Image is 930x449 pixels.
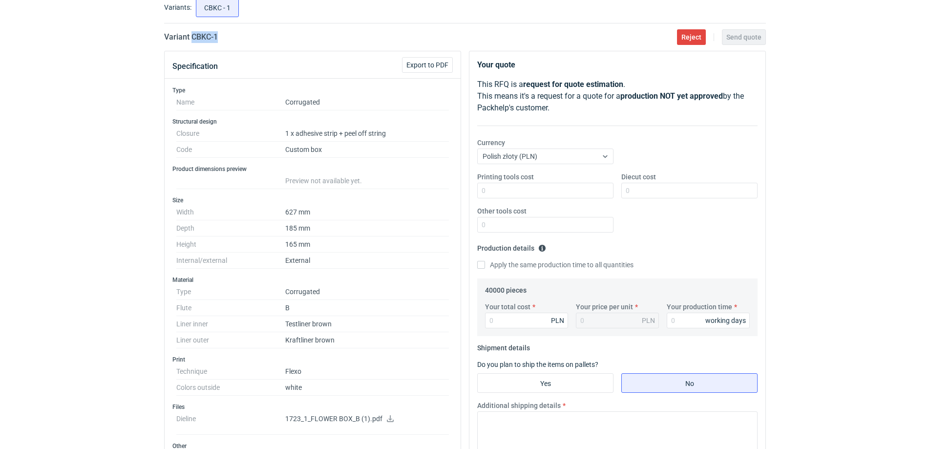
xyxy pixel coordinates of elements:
dt: Closure [176,126,285,142]
h3: Material [172,276,453,284]
h3: Structural design [172,118,453,126]
dd: Flexo [285,363,449,380]
input: 0 [477,183,613,198]
dt: Type [176,284,285,300]
label: Your total cost [485,302,530,312]
input: 0 [477,217,613,233]
h3: Print [172,356,453,363]
label: Do you plan to ship the items on pallets? [477,361,598,368]
dd: B [285,300,449,316]
dd: 165 mm [285,236,449,253]
dd: 185 mm [285,220,449,236]
div: working days [705,316,746,325]
legend: 40000 pieces [485,282,527,294]
dd: External [285,253,449,269]
input: 0 [621,183,758,198]
dt: Height [176,236,285,253]
label: Your price per unit [576,302,633,312]
label: Variants: [164,2,191,12]
h2: Variant CBKC - 1 [164,31,218,43]
dd: Testliner brown [285,316,449,332]
label: No [621,373,758,393]
span: Reject [681,34,701,41]
dt: Depth [176,220,285,236]
dd: 627 mm [285,204,449,220]
h3: Product dimensions preview [172,165,453,173]
span: Send quote [726,34,761,41]
label: Other tools cost [477,206,527,216]
button: Send quote [722,29,766,45]
label: Apply the same production time to all quantities [477,260,634,270]
strong: request for quote estimation [523,80,623,89]
input: 0 [485,313,568,328]
button: Export to PDF [402,57,453,73]
dt: Liner inner [176,316,285,332]
dd: 1 x adhesive strip + peel off string [285,126,449,142]
legend: Shipment details [477,340,530,352]
dd: Corrugated [285,284,449,300]
dt: Name [176,94,285,110]
dd: white [285,380,449,396]
label: Additional shipping details [477,401,561,410]
label: Printing tools cost [477,172,534,182]
dt: Colors outside [176,380,285,396]
dt: Technique [176,363,285,380]
label: Currency [477,138,505,148]
h3: Type [172,86,453,94]
span: Preview not available yet. [285,177,362,185]
legend: Production details [477,240,546,252]
label: Your production time [667,302,732,312]
label: Diecut cost [621,172,656,182]
dd: Custom box [285,142,449,158]
strong: production NOT yet approved [620,91,723,101]
dt: Width [176,204,285,220]
label: Yes [477,373,613,393]
strong: Your quote [477,60,515,69]
input: 0 [667,313,750,328]
div: PLN [642,316,655,325]
p: This RFQ is a . This means it's a request for a quote for a by the Packhelp's customer. [477,79,758,114]
dd: Corrugated [285,94,449,110]
dt: Internal/external [176,253,285,269]
p: 1723_1_FLOWER BOX_B (1).pdf [285,415,449,424]
dt: Flute [176,300,285,316]
button: Reject [677,29,706,45]
dt: Dieline [176,411,285,435]
dd: Kraftliner brown [285,332,449,348]
div: PLN [551,316,564,325]
span: Export to PDF [406,62,448,68]
button: Specification [172,55,218,78]
h3: Files [172,403,453,411]
span: Polish złoty (PLN) [483,152,537,160]
h3: Size [172,196,453,204]
dt: Code [176,142,285,158]
dt: Liner outer [176,332,285,348]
